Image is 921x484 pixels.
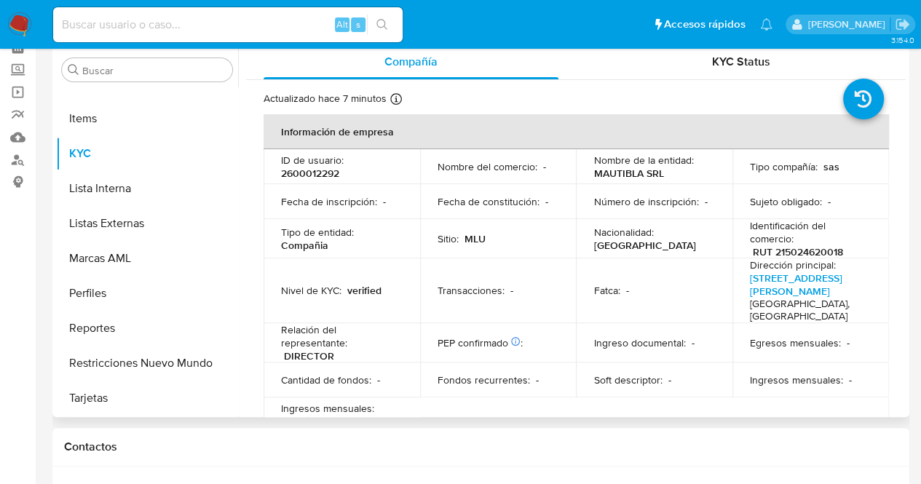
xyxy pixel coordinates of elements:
[750,336,841,349] p: Egresos mensuales :
[383,195,386,208] p: -
[347,284,382,297] p: verified
[336,17,348,31] span: Alt
[53,15,403,34] input: Buscar usuario o caso...
[56,206,238,241] button: Listas Externas
[750,271,842,298] a: [STREET_ADDRESS][PERSON_NAME]
[847,336,850,349] p: -
[56,101,238,136] button: Items
[750,160,818,173] p: Tipo compañía :
[593,226,653,239] p: Nacionalidad :
[438,195,539,208] p: Fecha de constitución :
[625,284,628,297] p: -
[264,92,387,106] p: Actualizado hace 7 minutos
[281,239,328,252] p: Compañia
[465,232,486,245] p: MLU
[828,195,831,208] p: -
[82,64,226,77] input: Buscar
[691,336,694,349] p: -
[750,258,836,271] p: Dirección principal :
[281,402,374,415] p: Ingresos mensuales :
[750,298,866,323] h4: [GEOGRAPHIC_DATA], [GEOGRAPHIC_DATA]
[593,195,698,208] p: Número de inscripción :
[56,276,238,311] button: Perfiles
[281,154,344,167] p: ID de usuario :
[284,349,334,362] p: DIRECTOR
[56,241,238,276] button: Marcas AML
[664,17,746,32] span: Accesos rápidos
[56,346,238,381] button: Restricciones Nuevo Mundo
[543,160,546,173] p: -
[264,114,889,149] th: Información de empresa
[536,373,539,386] p: -
[438,336,523,349] p: PEP confirmado :
[807,17,890,31] p: agostina.bazzano@mercadolibre.com
[281,226,354,239] p: Tipo de entidad :
[438,284,505,297] p: Transacciones :
[281,195,377,208] p: Fecha de inscripción :
[281,373,371,386] p: Cantidad de fondos :
[593,239,695,252] p: [GEOGRAPHIC_DATA]
[438,160,537,173] p: Nombre del comercio :
[712,53,770,70] span: KYC Status
[593,373,662,386] p: Soft descriptor :
[750,373,843,386] p: Ingresos mensuales :
[281,284,341,297] p: Nivel de KYC :
[750,195,822,208] p: Sujeto obligado :
[849,373,852,386] p: -
[545,195,548,208] p: -
[704,195,707,208] p: -
[377,373,380,386] p: -
[593,336,685,349] p: Ingreso documental :
[356,17,360,31] span: s
[438,373,530,386] p: Fondos recurrentes :
[281,323,403,349] p: Relación del representante :
[750,219,871,245] p: Identificación del comercio :
[68,64,79,76] button: Buscar
[668,373,671,386] p: -
[64,440,898,454] h1: Contactos
[56,171,238,206] button: Lista Interna
[593,284,620,297] p: Fatca :
[760,18,772,31] a: Notificaciones
[593,167,663,180] p: MAUTIBLA SRL
[367,15,397,35] button: search-icon
[281,415,349,428] p: UYU $500000
[56,311,238,346] button: Reportes
[56,136,238,171] button: KYC
[753,245,843,258] p: RUT 215024620018
[823,160,839,173] p: sas
[890,34,914,46] span: 3.154.0
[384,53,438,70] span: Compañía
[56,381,238,416] button: Tarjetas
[438,232,459,245] p: Sitio :
[593,154,693,167] p: Nombre de la entidad :
[895,17,910,32] a: Salir
[510,284,513,297] p: -
[281,167,339,180] p: 2600012292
